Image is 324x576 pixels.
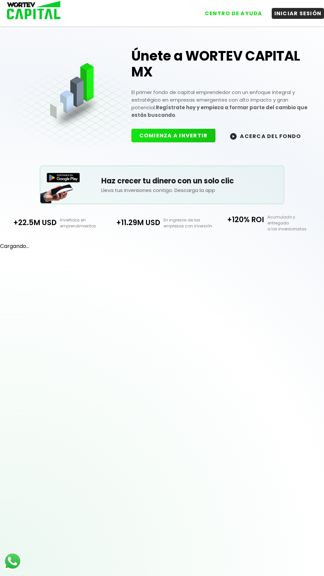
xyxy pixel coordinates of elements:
[264,214,318,232] p: Acumulado y entregado a los inversionistas
[101,175,284,186] h5: Haz crecer tu dinero con un solo clic
[3,552,22,570] img: logos_whatsapp-icon.242b2217.svg
[7,217,57,228] p: +22.5M USD
[230,133,237,140] img: wortev-capital-acerca-del-fondo
[131,88,316,119] p: El primer fondo de capital emprendedor con un enfoque integral y estratégico en empresas emergent...
[40,178,73,203] img: Teléfono
[47,173,80,182] img: Disponible en Google Play
[196,3,265,19] a: CENTRO DE AYUDA
[214,214,264,225] p: +120% ROI
[202,8,265,19] button: CENTRO DE AYUDA
[110,217,161,228] p: +11.29M USD
[57,217,110,229] p: Invertidos en emprendimientos
[131,48,316,80] h1: Únete a WORTEV CAPITAL MX
[131,132,222,139] a: COMIENZA A INVERTIR
[160,217,214,229] p: En ingresos de las empresas con inversión
[131,129,216,142] button: COMIENZA A INVERTIR
[222,129,309,143] button: ACERCA DEL FONDO
[131,104,307,119] strong: Regístrate hoy y empieza a formar parte del cambio que estás buscando
[101,186,284,194] p: Lleva tus inversiones contigo. Descarga la app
